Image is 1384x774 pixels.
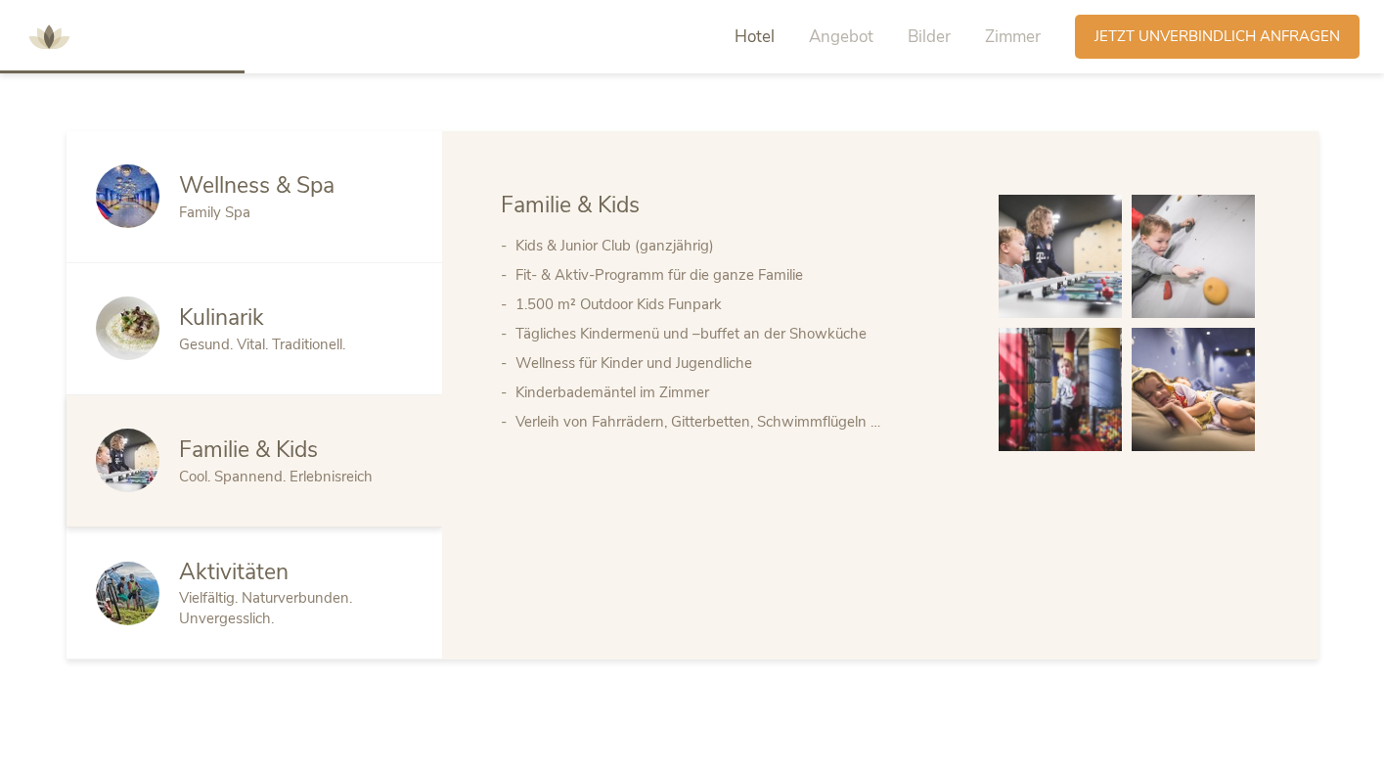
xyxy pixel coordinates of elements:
[179,335,345,354] span: Gesund. Vital. Traditionell.
[809,25,873,48] span: Angebot
[179,302,264,333] span: Kulinarik
[179,434,318,465] span: Familie & Kids
[20,8,78,67] img: AMONTI & LUNARIS Wellnessresort
[179,557,289,587] span: Aktivitäten
[179,588,352,628] span: Vielfältig. Naturverbunden. Unvergesslich.
[985,25,1041,48] span: Zimmer
[515,348,960,378] li: Wellness für Kinder und Jugendliche
[20,29,78,43] a: AMONTI & LUNARIS Wellnessresort
[515,290,960,319] li: 1.500 m² Outdoor Kids Funpark
[1094,26,1340,47] span: Jetzt unverbindlich anfragen
[179,203,250,222] span: Family Spa
[179,170,335,201] span: Wellness & Spa
[515,378,960,407] li: Kinderbademäntel im Zimmer
[515,407,960,436] li: Verleih von Fahrrädern, Gitterbetten, Schwimmflügeln …
[735,25,775,48] span: Hotel
[515,319,960,348] li: Tägliches Kindermenü und –buffet an der Showküche
[501,190,640,220] span: Familie & Kids
[908,25,951,48] span: Bilder
[515,231,960,260] li: Kids & Junior Club (ganzjährig)
[179,467,373,486] span: Cool. Spannend. Erlebnisreich
[515,260,960,290] li: Fit- & Aktiv-Programm für die ganze Familie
